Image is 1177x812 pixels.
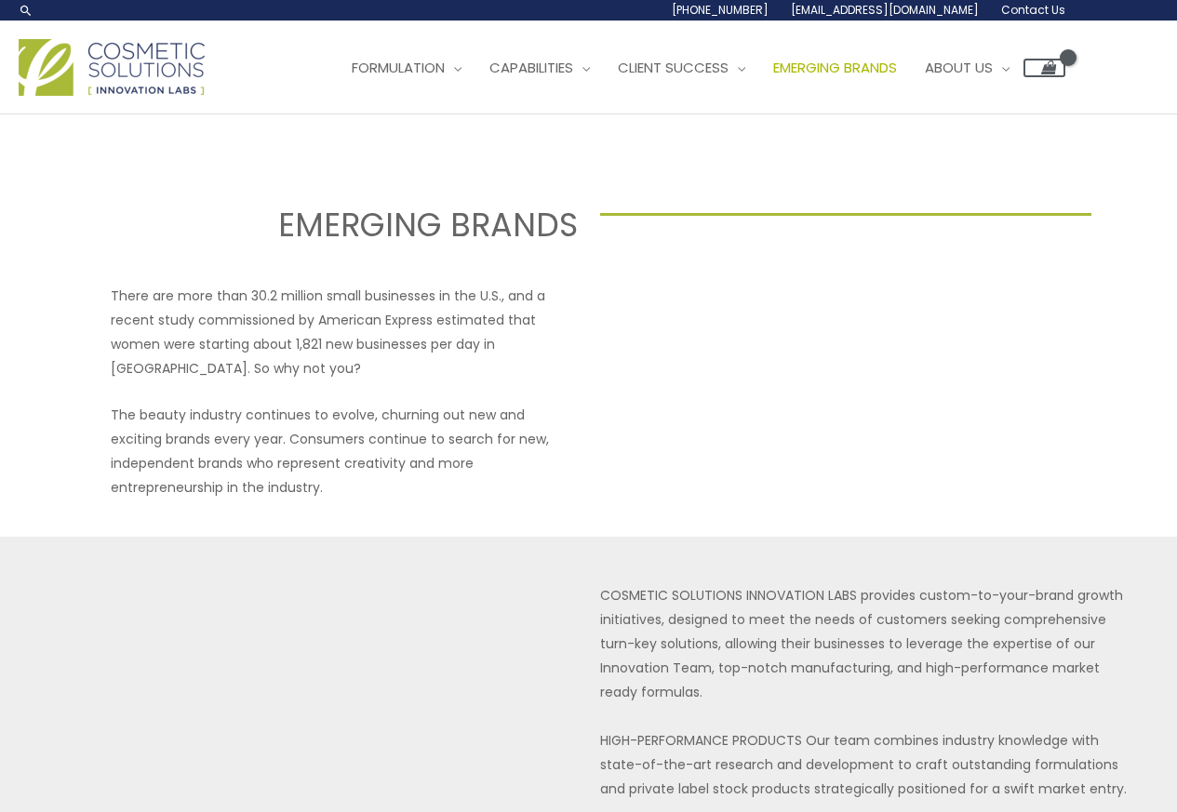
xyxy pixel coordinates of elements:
[1001,2,1065,18] span: Contact Us
[618,58,729,77] span: Client Success
[86,204,578,246] h2: EMERGING BRANDS
[352,58,445,77] span: Formulation
[1023,59,1065,77] a: View Shopping Cart, empty
[604,40,759,96] a: Client Success
[773,58,897,77] span: Emerging Brands
[338,40,475,96] a: Formulation
[489,58,573,77] span: Capabilities
[324,40,1065,96] nav: Site Navigation
[19,39,205,96] img: Cosmetic Solutions Logo
[911,40,1023,96] a: About Us
[111,403,578,499] p: The beauty industry continues to evolve, churning out new and exciting brands every year. Consume...
[475,40,604,96] a: Capabilities
[111,284,578,380] p: There are more than 30.2 million small businesses in the U.S., and a recent study commissioned by...
[672,2,769,18] span: [PHONE_NUMBER]
[791,2,979,18] span: [EMAIL_ADDRESS][DOMAIN_NAME]
[925,58,993,77] span: About Us
[759,40,911,96] a: Emerging Brands
[19,3,33,18] a: Search icon link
